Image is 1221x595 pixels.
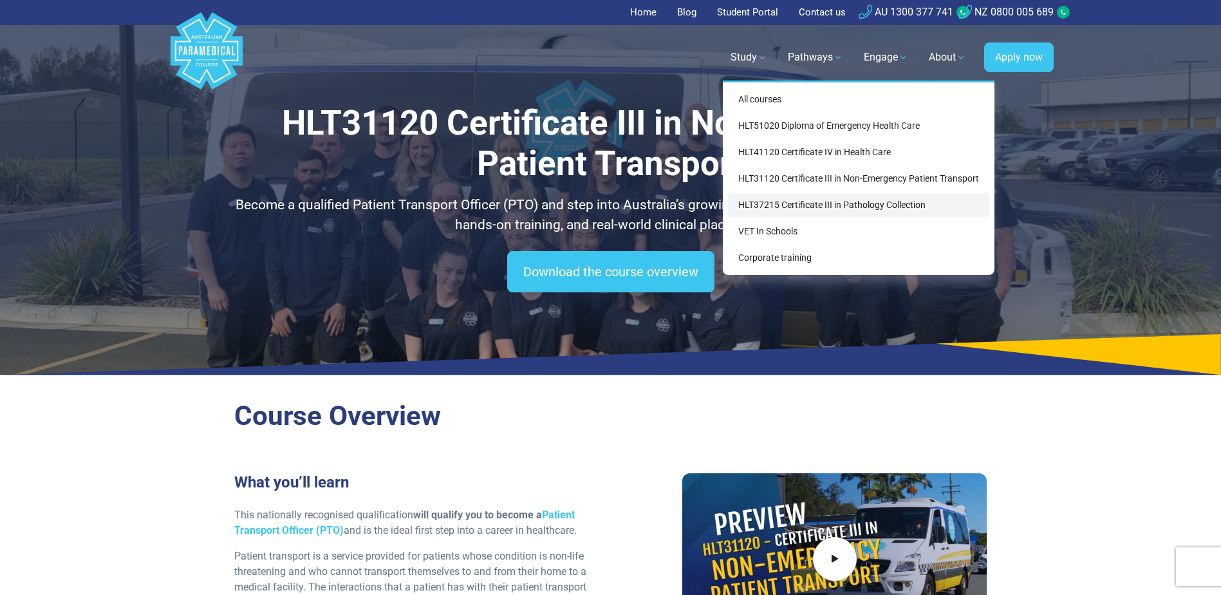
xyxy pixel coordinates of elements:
[723,80,994,275] div: Study
[234,507,603,538] p: This nationally recognised qualification and is the ideal first step into a career in healthcare.
[723,39,775,75] a: Study
[234,103,987,185] h1: HLT31120 Certificate III in Non-Emergency Patient Transport
[728,220,989,243] a: VET In Schools
[234,400,987,433] h2: Course Overview
[728,193,989,217] a: HLT37215 Certificate III in Pathology Collection
[984,42,1054,72] a: Apply now
[507,251,714,292] a: Download the course overview
[728,114,989,138] a: HLT51020 Diploma of Emergency Health Care
[921,39,974,75] a: About
[728,140,989,164] a: HLT41120 Certificate IV in Health Care
[728,88,989,111] a: All courses
[728,167,989,191] a: HLT31120 Certificate III in Non-Emergency Patient Transport
[780,39,851,75] a: Pathways
[728,246,989,270] a: Corporate training
[168,25,245,90] a: Australian Paramedical College
[958,6,1054,18] a: NZ 0800 005 689
[234,195,987,236] p: Become a qualified Patient Transport Officer (PTO) and step into Australia’s growing healthcare i...
[859,6,953,18] a: AU 1300 377 741
[234,509,575,536] a: Patient Transport Officer (PTO)
[234,509,575,536] strong: will qualify you to become a
[234,473,603,492] h3: What you’ll learn
[856,39,916,75] a: Engage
